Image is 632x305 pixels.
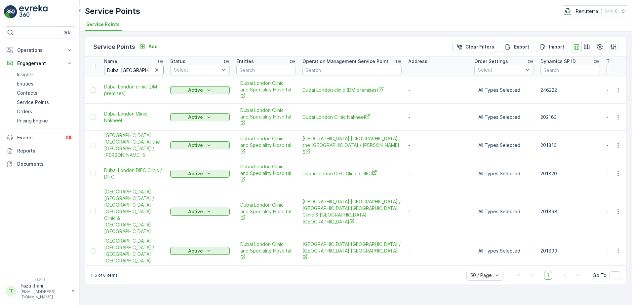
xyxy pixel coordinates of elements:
div: Toggle Row Selected [91,171,96,176]
p: Address [408,58,427,65]
div: Toggle Row Selected [91,87,96,93]
button: Operations [4,44,75,57]
td: - [405,131,471,160]
a: Dubai London Clinic and Speciality Hospital [240,107,292,127]
p: Insights [17,71,34,78]
a: Documents [4,157,75,171]
p: Active [188,142,203,149]
span: Dubai London Clinic and Speciality Hospital [240,80,292,100]
p: Pricing Engine [17,118,48,124]
span: Service Points [86,21,120,28]
button: Active [170,141,230,149]
p: ( +04:00 ) [601,9,617,14]
span: [GEOGRAPHIC_DATA] [GEOGRAPHIC_DATA] / [GEOGRAPHIC_DATA] [GEOGRAPHIC_DATA] [302,241,402,261]
a: Events99 [4,131,75,144]
span: [GEOGRAPHIC_DATA] [GEOGRAPHIC_DATA] / [GEOGRAPHIC_DATA] [GEOGRAPHIC_DATA] Clinic & [GEOGRAPHIC_DA... [104,188,164,235]
a: Dubai London the Villa Clinic / Wade Al Safa 5 [104,132,164,158]
a: Dubai London clinic (DM premises) [104,84,164,97]
button: Engagement [4,57,75,70]
p: All Types Selected [478,208,530,215]
p: Active [188,170,203,177]
a: Dubai London clinic (DM premises) [302,86,402,93]
p: 202163 [540,114,600,120]
p: All Types Selected [478,114,530,120]
td: - [405,236,471,266]
p: Active [188,114,203,120]
a: Dubai London / Dubai London Hospital Jumeirah Al Safa [302,241,402,261]
p: 201820 [540,170,600,177]
p: Active [188,208,203,215]
p: Clear Filters [465,44,494,50]
img: logo_light-DOdMpM7g.png [19,5,48,18]
button: Active [170,170,230,178]
p: All Types Selected [478,248,530,254]
img: Screenshot_2024-07-26_at_13.33.01.png [563,8,573,15]
p: Import [549,44,564,50]
p: All Types Selected [478,87,530,93]
p: Orders [17,108,32,115]
p: Operation Management Service Point [302,58,388,65]
p: Operations [17,47,62,53]
a: Dubai London DIFC Clinic / DIFC [302,170,402,177]
a: Dubai London Clinic and Speciality Hospital [240,135,292,155]
button: Active [170,113,230,121]
p: 201816 [540,142,600,149]
button: FFFazul.Ilahi[EMAIL_ADDRESS][DOMAIN_NAME] [4,283,75,300]
button: Export [501,42,533,52]
p: Select [478,67,524,73]
p: Documents [17,161,73,167]
span: [GEOGRAPHIC_DATA] [GEOGRAPHIC_DATA] the [GEOGRAPHIC_DATA] / [PERSON_NAME] 5 [302,135,402,155]
span: Dubai London Clinic and Speciality Hospital [240,163,292,184]
a: Orders [14,107,75,116]
div: FF [6,286,16,296]
a: Dubai London Clinic Nakheel [104,111,164,124]
a: Reports [4,144,75,157]
a: Dubai London DIFC Clinic / DIFC [104,167,164,180]
span: 1 [544,271,552,280]
p: 99 [66,135,71,140]
p: Select [174,67,219,73]
span: Go To [593,272,607,279]
p: Contacts [17,90,37,96]
input: Search [302,65,402,75]
p: 201899 [540,248,600,254]
p: ⌘B [64,30,71,35]
td: - [405,160,471,187]
p: Service Points [93,42,135,51]
p: Add [148,43,158,50]
td: - [405,187,471,236]
button: Active [170,86,230,94]
p: Events [17,134,61,141]
td: - [405,104,471,131]
span: [GEOGRAPHIC_DATA] [GEOGRAPHIC_DATA] the [GEOGRAPHIC_DATA] / [PERSON_NAME] 5 [104,132,164,158]
p: Status [170,58,185,65]
a: Pricing Engine [14,116,75,125]
p: 201898 [540,208,600,215]
img: logo [4,5,17,18]
span: [GEOGRAPHIC_DATA] [GEOGRAPHIC_DATA] / [GEOGRAPHIC_DATA] [GEOGRAPHIC_DATA] [104,238,164,264]
button: Renuterra(+04:00) [563,5,627,17]
p: Reports [17,148,73,154]
a: Dubai London / Dubai London Hospital Jumeirah Al Safa [104,238,164,264]
p: 1-6 of 6 items [91,273,118,278]
button: Active [170,247,230,255]
a: Dubai London Clinic and Speciality Hospital [240,241,292,261]
p: 246222 [540,87,600,93]
button: Clear Filters [452,42,498,52]
button: Active [170,208,230,216]
p: Active [188,248,203,254]
p: Entities [236,58,254,65]
a: Dubai London Clinic Nakheel [302,114,402,120]
p: Service Points [85,6,140,17]
button: Import [536,42,568,52]
p: Order Settings [474,58,508,65]
a: Dubai London / Dubai London Clinic & Speciality Hospital Jumeirah Al Safa [302,198,402,225]
div: Toggle Row Selected [91,115,96,120]
p: Name [104,58,117,65]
